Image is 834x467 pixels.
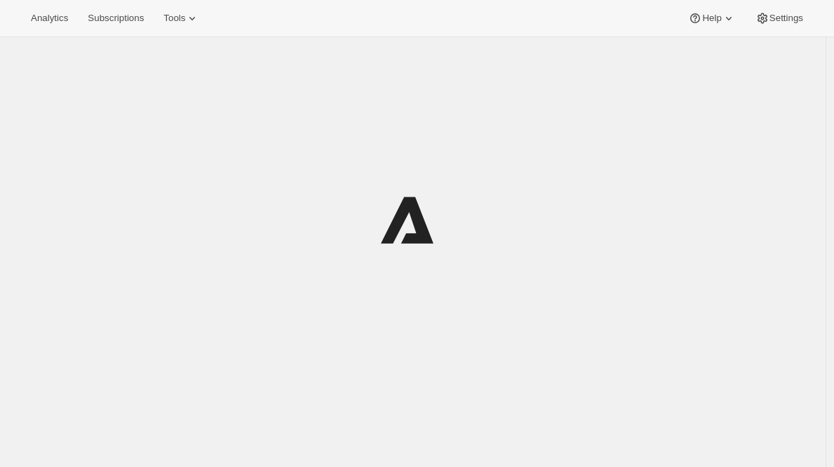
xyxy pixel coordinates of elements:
[79,8,152,28] button: Subscriptions
[163,13,185,24] span: Tools
[680,8,744,28] button: Help
[22,8,76,28] button: Analytics
[769,13,803,24] span: Settings
[747,8,812,28] button: Settings
[702,13,721,24] span: Help
[88,13,144,24] span: Subscriptions
[155,8,208,28] button: Tools
[31,13,68,24] span: Analytics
